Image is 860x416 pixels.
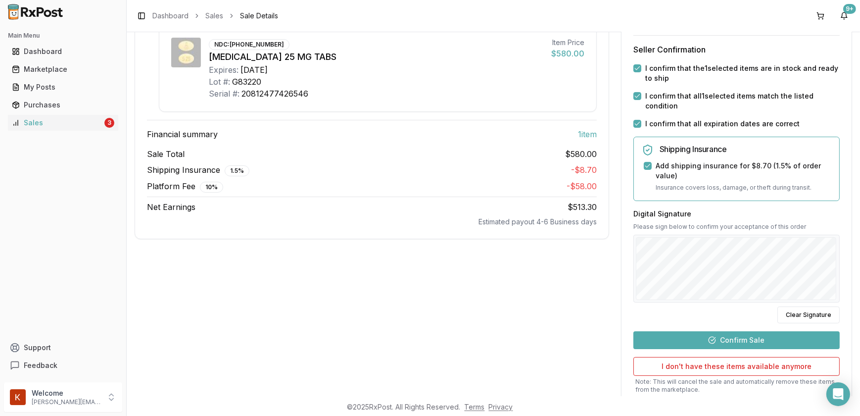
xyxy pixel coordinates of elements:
div: [DATE] [240,64,268,76]
div: G83220 [232,76,261,88]
p: [PERSON_NAME][EMAIL_ADDRESS][DOMAIN_NAME] [32,398,100,406]
a: Marketplace [8,60,118,78]
div: Sales [12,118,102,128]
div: 10 % [200,182,223,193]
span: - $58.00 [567,181,597,191]
a: Dashboard [152,11,189,21]
label: I confirm that the 1 selected items are in stock and ready to ship [645,63,840,83]
span: Financial summary [147,128,218,140]
img: RxPost Logo [4,4,67,20]
img: User avatar [10,389,26,405]
div: NDC: [PHONE_NUMBER] [209,39,289,50]
button: Confirm Sale [633,331,840,349]
div: 3 [104,118,114,128]
a: Sales [205,11,223,21]
label: I confirm that all expiration dates are correct [645,119,800,129]
button: Sales3 [4,115,122,131]
div: Lot #: [209,76,230,88]
nav: breadcrumb [152,11,278,21]
div: Dashboard [12,47,114,56]
span: $580.00 [565,148,597,160]
span: Feedback [24,361,57,370]
div: [MEDICAL_DATA] 25 MG TABS [209,50,543,64]
p: Insurance covers loss, damage, or theft during transit. [656,183,831,193]
span: Platform Fee [147,180,223,193]
div: Item Price [551,38,584,48]
button: I don't have these items available anymore [633,357,840,376]
button: My Posts [4,79,122,95]
a: Purchases [8,96,118,114]
div: 20812477426546 [241,88,308,100]
div: 9+ [843,4,856,14]
span: Sale Details [240,11,278,21]
label: Add shipping insurance for $8.70 ( 1.5 % of order value) [656,161,831,181]
span: Net Earnings [147,201,195,213]
h3: Seller Confirmation [633,44,840,55]
p: Welcome [32,388,100,398]
a: Dashboard [8,43,118,60]
p: Please sign below to confirm your acceptance of this order [633,223,840,231]
button: Support [4,339,122,357]
button: Marketplace [4,61,122,77]
div: Marketplace [12,64,114,74]
h3: Digital Signature [633,209,840,219]
h2: Main Menu [8,32,118,40]
a: Terms [465,403,485,411]
a: Privacy [489,403,513,411]
span: - $8.70 [571,165,597,175]
img: Jardiance 25 MG TABS [171,38,201,67]
span: Shipping Insurance [147,164,249,176]
span: 1 item [578,128,597,140]
span: $513.30 [568,202,597,212]
button: Dashboard [4,44,122,59]
div: Purchases [12,100,114,110]
div: Open Intercom Messenger [826,382,850,406]
button: 9+ [836,8,852,24]
label: I confirm that all 1 selected items match the listed condition [645,91,840,111]
button: Feedback [4,357,122,374]
span: Sale Total [147,148,185,160]
button: Clear Signature [777,307,840,323]
div: Serial #: [209,88,239,100]
a: Sales3 [8,114,118,132]
div: Expires: [209,64,239,76]
div: $580.00 [551,48,584,59]
div: My Posts [12,82,114,92]
div: 1.5 % [225,165,249,176]
p: Note: This will cancel the sale and automatically remove these items from the marketplace. [633,378,840,394]
h5: Shipping Insurance [660,145,831,153]
div: Estimated payout 4-6 Business days [147,217,597,227]
button: Purchases [4,97,122,113]
a: My Posts [8,78,118,96]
